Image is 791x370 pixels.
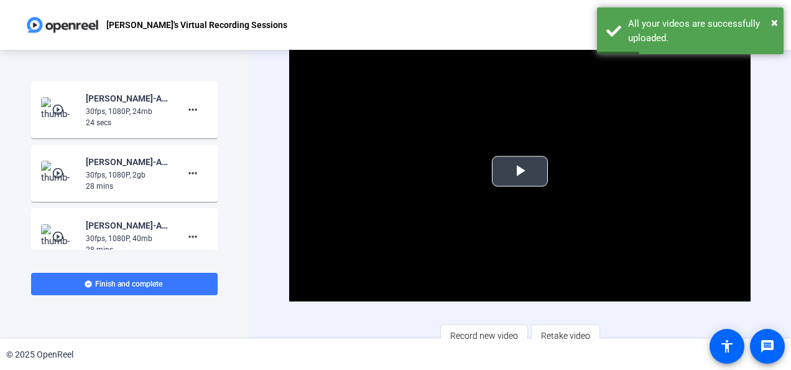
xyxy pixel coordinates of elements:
mat-icon: message [760,339,775,354]
img: thumb-nail [41,161,78,186]
mat-icon: play_circle_outline [52,167,67,179]
div: [PERSON_NAME]-ANPL6330-[PERSON_NAME]-s Virtual Recording Sessions-1758914480089-webcam [86,91,169,106]
mat-icon: play_circle_outline [52,103,67,116]
mat-icon: accessibility [719,339,734,354]
div: 30fps, 1080P, 24mb [86,106,169,117]
div: Video Player [289,42,750,301]
button: Record new video [440,325,528,347]
mat-icon: more_horiz [185,102,200,117]
span: × [771,15,778,30]
p: [PERSON_NAME]'s Virtual Recording Sessions [106,17,287,32]
span: Record new video [450,324,518,348]
span: Finish and complete [95,279,162,289]
img: thumb-nail [41,97,78,122]
div: © 2025 OpenReel [6,348,73,361]
div: All your videos are successfully uploaded. [628,17,774,45]
button: Close [771,13,778,32]
img: OpenReel logo [25,12,100,37]
div: 30fps, 1080P, 40mb [86,233,169,244]
span: Retake video [541,324,590,348]
div: [PERSON_NAME]-ANPL6330-[PERSON_NAME]-s Virtual Recording Sessions-1758205080410-webcam [86,154,169,169]
button: Retake video [531,325,600,347]
mat-icon: more_horiz [185,229,200,244]
div: 28 mins [86,244,169,255]
mat-icon: play_circle_outline [52,230,67,243]
mat-icon: more_horiz [185,166,200,181]
div: 28 mins [86,181,169,192]
div: 30fps, 1080P, 2gb [86,169,169,181]
div: 24 secs [86,117,169,128]
button: Play Video [492,156,548,187]
img: thumb-nail [41,224,78,249]
div: [PERSON_NAME]-ANPL6330-[PERSON_NAME]-s Virtual Recording Sessions-1758205080410-screen [86,218,169,233]
button: Finish and complete [31,273,218,295]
